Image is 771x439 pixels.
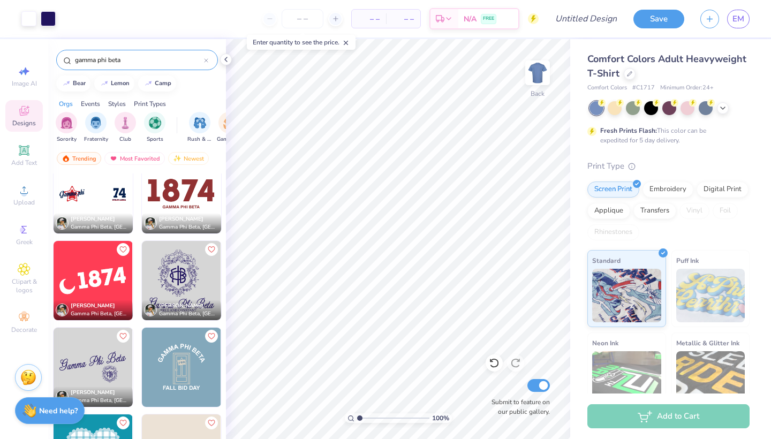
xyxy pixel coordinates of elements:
[531,89,545,99] div: Back
[221,328,300,407] img: 0cf831b1-b625-4684-95ac-beeedb192cc7
[117,243,130,256] button: Like
[142,328,221,407] img: 171af7fb-fd03-4b28-a338-a2fc9ef002eb
[159,310,217,318] span: Gamma Phi Beta, [GEOGRAPHIC_DATA][US_STATE]
[159,215,203,223] span: [PERSON_NAME]
[592,269,661,322] img: Standard
[223,117,236,129] img: Game Day Image
[132,328,211,407] img: 9c39a4db-ef02-4aaf-a41f-c45d53bb5c93
[71,215,115,223] span: [PERSON_NAME]
[111,80,130,86] div: lemon
[187,135,212,143] span: Rush & Bid
[159,223,217,231] span: Gamma Phi Beta, [GEOGRAPHIC_DATA][US_STATE]
[587,160,750,172] div: Print Type
[54,328,133,407] img: ccd1aed7-12bc-4001-bba7-588d801ceaa2
[632,84,655,93] span: # C1717
[132,154,211,233] img: e9a0f79f-7f45-4216-961c-5b6433fb366e
[56,390,69,403] img: Avatar
[81,99,100,109] div: Events
[727,10,750,28] a: EM
[587,203,630,219] div: Applique
[486,397,550,417] label: Submit to feature on our public gallery.
[676,337,739,349] span: Metallic & Glitter Ink
[660,84,714,93] span: Minimum Order: 24 +
[600,126,732,145] div: This color can be expedited for 5 day delivery.
[13,198,35,207] span: Upload
[187,112,212,143] div: filter for Rush & Bid
[432,413,449,423] span: 100 %
[592,337,618,349] span: Neon Ink
[592,255,621,266] span: Standard
[117,417,130,429] button: Like
[547,8,625,29] input: Untitled Design
[12,119,36,127] span: Designs
[56,217,69,230] img: Avatar
[132,241,211,320] img: bf23caa5-a335-4f3a-ade9-9898763c34fe
[194,117,206,129] img: Rush & Bid Image
[205,243,218,256] button: Like
[587,224,639,240] div: Rhinestones
[168,152,209,165] div: Newest
[247,35,356,50] div: Enter quantity to see the price.
[71,302,115,309] span: [PERSON_NAME]
[217,112,241,143] div: filter for Game Day
[144,304,157,316] img: Avatar
[71,223,128,231] span: Gamma Phi Beta, [GEOGRAPHIC_DATA][US_STATE]
[155,80,171,86] div: camp
[71,397,128,405] span: Gamma Phi Beta, [GEOGRAPHIC_DATA][US_STATE]
[84,135,108,143] span: Fraternity
[527,62,548,84] img: Back
[104,152,165,165] div: Most Favorited
[592,351,661,405] img: Neon Ink
[56,304,69,316] img: Avatar
[71,389,115,396] span: [PERSON_NAME]
[587,84,627,93] span: Comfort Colors
[59,99,73,109] div: Orgs
[100,80,109,87] img: trend_line.gif
[587,181,639,198] div: Screen Print
[54,154,133,233] img: 317c9446-2e22-4697-b320-a9323c73a301
[221,154,300,233] img: 0370a585-5c02-4181-934c-fadf3d039be7
[633,203,676,219] div: Transfers
[149,117,161,129] img: Sports Image
[587,52,746,80] span: Comfort Colors Adult Heavyweight T-Shirt
[358,13,380,25] span: – –
[676,255,699,266] span: Puff Ink
[642,181,693,198] div: Embroidery
[138,75,176,92] button: camp
[94,75,134,92] button: lemon
[187,112,212,143] button: filter button
[84,112,108,143] button: filter button
[205,330,218,343] button: Like
[159,302,203,309] span: [PERSON_NAME]
[71,310,128,318] span: Gamma Phi Beta, [GEOGRAPHIC_DATA][US_STATE]
[464,13,477,25] span: N/A
[61,117,73,129] img: Sorority Image
[73,80,86,86] div: bear
[109,155,118,162] img: most_fav.gif
[90,117,102,129] img: Fraternity Image
[11,326,37,334] span: Decorate
[62,80,71,87] img: trend_line.gif
[679,203,709,219] div: Vinyl
[144,112,165,143] button: filter button
[84,112,108,143] div: filter for Fraternity
[217,135,241,143] span: Game Day
[5,277,43,294] span: Clipart & logos
[142,241,221,320] img: 2b195531-be64-4dc0-813a-a5d0e365eb11
[56,112,77,143] div: filter for Sorority
[119,117,131,129] img: Club Image
[392,13,414,25] span: – –
[697,181,749,198] div: Digital Print
[713,203,738,219] div: Foil
[173,155,182,162] img: Newest.gif
[57,152,101,165] div: Trending
[62,155,70,162] img: trending.gif
[483,15,494,22] span: FREE
[633,10,684,28] button: Save
[16,238,33,246] span: Greek
[108,99,126,109] div: Styles
[147,135,163,143] span: Sports
[676,269,745,322] img: Puff Ink
[74,55,204,65] input: Try "Alpha"
[600,126,657,135] strong: Fresh Prints Flash:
